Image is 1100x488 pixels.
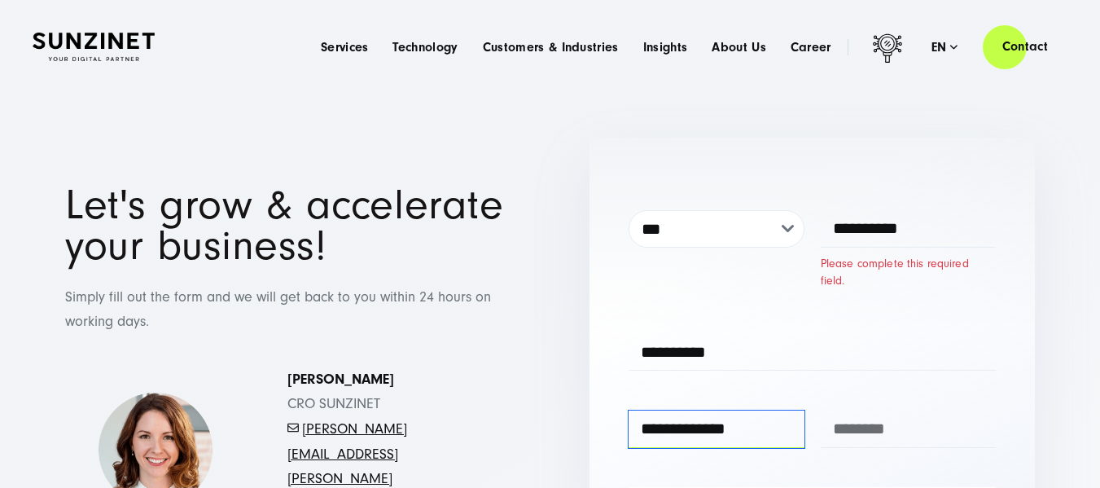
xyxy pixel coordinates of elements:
[643,39,688,55] a: Insights
[299,420,302,437] span: -
[931,39,958,55] div: en
[33,33,155,61] img: SUNZINET Full Service Digital Agentur
[321,39,369,55] a: Services
[287,371,394,388] strong: [PERSON_NAME]
[392,39,458,55] a: Technology
[65,181,503,270] span: Let's grow & accelerate your business!
[483,39,619,55] a: Customers & Industries
[791,39,831,55] a: Career
[712,39,766,55] a: About Us
[65,288,491,331] span: Simply fill out the form and we will get back to you within 24 hours on working days.
[821,256,996,290] label: Please complete this required field.
[983,24,1067,70] a: Contact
